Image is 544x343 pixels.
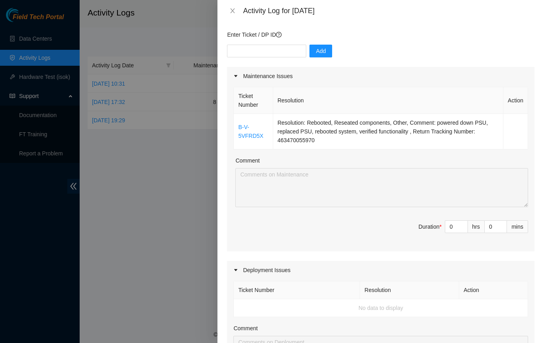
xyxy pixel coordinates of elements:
div: mins [507,220,528,233]
span: question-circle [276,32,282,37]
span: caret-right [233,74,238,78]
td: Resolution: Rebooted, Reseated components, Other, Comment: powered down PSU, replaced PSU, reboot... [273,114,503,149]
div: Activity Log for [DATE] [243,6,534,15]
label: Comment [233,324,258,333]
label: Comment [235,156,260,165]
div: Maintenance Issues [227,67,534,85]
div: Duration [419,222,442,231]
div: hrs [468,220,485,233]
th: Action [503,87,528,114]
th: Ticket Number [234,281,360,299]
th: Ticket Number [234,87,273,114]
p: Enter Ticket / DP ID [227,30,534,39]
span: close [229,8,236,14]
button: Add [309,45,332,57]
div: Deployment Issues [227,261,534,279]
span: caret-right [233,268,238,272]
th: Action [459,281,528,299]
button: Close [227,7,238,15]
td: No data to display [234,299,528,317]
a: B-V-5VFRD5X [238,124,263,139]
span: Add [316,47,326,55]
th: Resolution [360,281,459,299]
textarea: Comment [235,168,528,207]
th: Resolution [273,87,503,114]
